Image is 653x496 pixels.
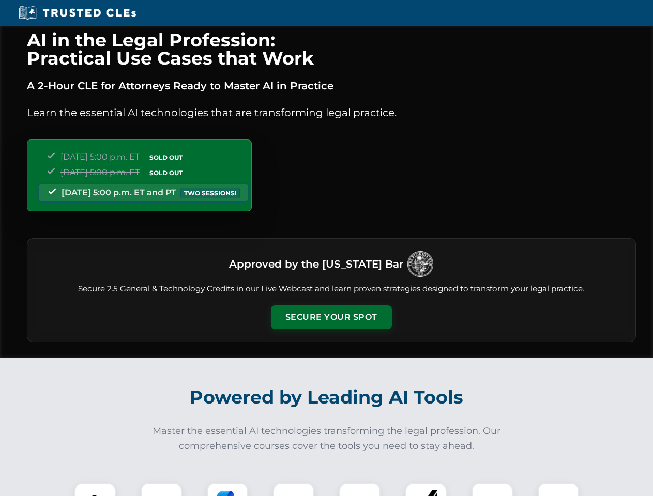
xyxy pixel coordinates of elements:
h2: Powered by Leading AI Tools [40,379,613,415]
span: SOLD OUT [146,167,186,178]
span: [DATE] 5:00 p.m. ET [60,152,140,162]
h1: AI in the Legal Profession: Practical Use Cases that Work [27,31,636,67]
img: Logo [407,251,433,277]
img: Trusted CLEs [16,5,139,21]
button: Secure Your Spot [271,305,392,329]
span: [DATE] 5:00 p.m. ET [60,167,140,177]
span: SOLD OUT [146,152,186,163]
p: Master the essential AI technologies transforming the legal profession. Our comprehensive courses... [146,424,508,454]
p: Secure 2.5 General & Technology Credits in our Live Webcast and learn proven strategies designed ... [40,283,623,295]
p: Learn the essential AI technologies that are transforming legal practice. [27,104,636,121]
p: A 2-Hour CLE for Attorneys Ready to Master AI in Practice [27,78,636,94]
h3: Approved by the [US_STATE] Bar [229,255,403,273]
